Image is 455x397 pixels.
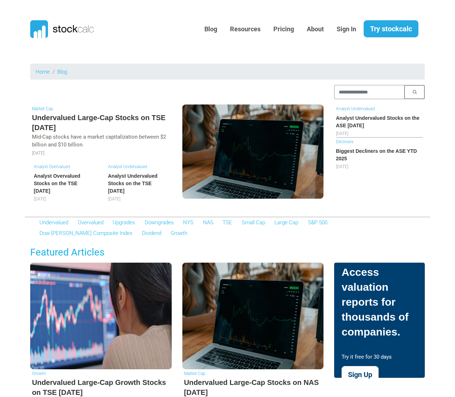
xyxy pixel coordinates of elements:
a: Analyst Undervalued [108,164,147,169]
a: TSE [223,219,232,226]
a: Decliners [336,139,353,144]
a: Overvalued [78,219,103,226]
a: Pricing [268,21,299,38]
h5: Access valuation reports for thousands of companies. [342,265,417,345]
a: Dow [PERSON_NAME] Composite Index [39,230,132,236]
span: [DATE] [336,131,348,136]
a: NYS [183,219,193,226]
img: Undervalued Large-Cap Stocks on NAS August 2025 [182,263,324,369]
a: Blog [57,69,67,75]
h3: Featured Articles [25,246,430,259]
a: S&P 500 [308,219,327,226]
span: [DATE] [108,197,121,202]
a: Home [36,69,50,75]
a: Analyst Overvalued [34,164,70,169]
button: Sign Up [342,366,379,383]
h6: Analyst Undervalued Stocks on the ASE [DATE] [336,114,423,129]
a: Analyst Undervalued [336,106,375,111]
a: Upgrades [113,219,135,226]
span: [DATE] [34,197,46,202]
a: Undervalued [39,219,68,226]
a: NAS [203,219,213,226]
a: Resources [225,21,266,38]
a: Growth [32,371,46,376]
h6: Analyst Overvalued Stocks on the TSE [DATE] [34,172,94,195]
a: About [301,21,329,38]
a: Try stockcalc [364,20,418,37]
a: Market Cap [32,106,53,111]
h5: Undervalued Large-Cap Stocks on TSE [DATE] [32,113,170,133]
small: Try it free for 30 days [342,354,392,365]
nav: breadcrumb [30,64,425,80]
span: [DATE] [336,164,348,169]
a: Small Cap [242,219,265,226]
a: Sign In [331,21,362,38]
a: Downgrades [145,219,174,226]
a: Large Cap [274,219,298,226]
a: Market Cap [184,371,205,376]
a: Blog [199,21,223,38]
a: Dividend [142,230,161,236]
small: [DATE] [32,151,44,156]
h6: Analyst Undervalued Stocks on the TSE [DATE] [108,172,168,195]
h6: Biggest Decliners on the ASE YTD 2025 [336,147,423,162]
a: Growth [171,230,187,236]
img: Undervalued Large-Cap Stocks on TSE August 2025 [182,104,324,199]
p: Mid-Cap stocks have a market capitalization between $2 billion and $10 billion. [32,133,170,149]
img: Undervalued Large-Cap Growth Stocks on TSE August 2025 [30,263,172,369]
